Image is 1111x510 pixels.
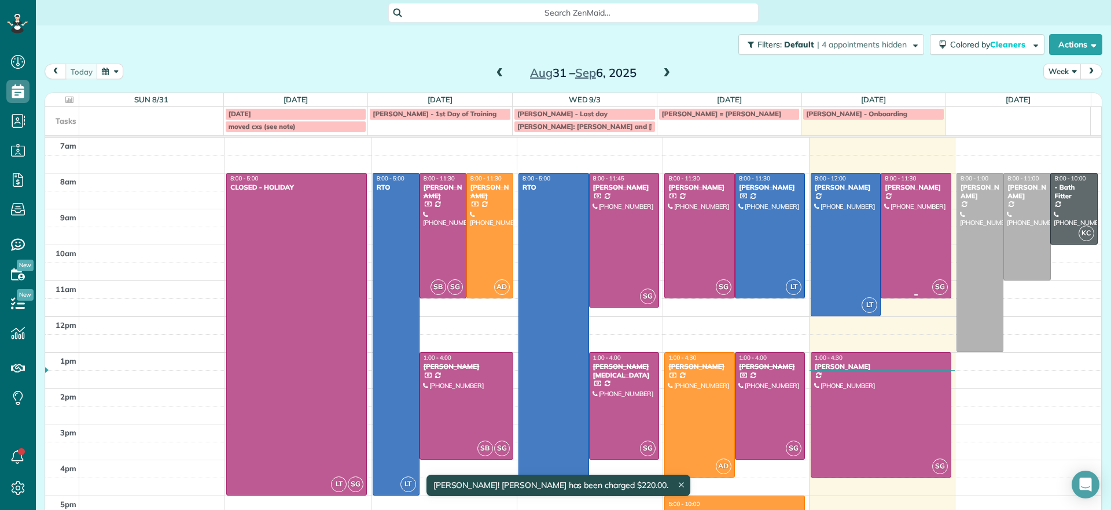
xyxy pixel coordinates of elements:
div: [PERSON_NAME] [668,183,731,191]
button: Week [1043,64,1081,79]
span: Default [784,39,815,50]
span: 8:00 - 5:00 [523,175,550,182]
span: 11am [56,284,76,294]
div: CLOSED - HOLIDAY [230,183,363,191]
span: 8:00 - 11:30 [424,175,455,182]
span: 3pm [60,428,76,437]
span: 8:00 - 11:00 [1007,175,1039,182]
span: LT [862,297,877,313]
span: AD [716,459,731,474]
button: Actions [1049,34,1102,55]
span: SG [932,279,948,295]
a: Filters: Default | 4 appointments hidden [733,34,924,55]
span: 2pm [60,392,76,401]
div: Open Intercom Messenger [1072,471,1099,498]
span: New [17,289,34,301]
span: Colored by [950,39,1029,50]
span: SG [640,441,656,456]
span: 12pm [56,320,76,330]
div: [PERSON_NAME] [593,183,656,191]
span: 1:00 - 4:30 [815,354,843,361]
div: [PERSON_NAME] [1007,183,1047,200]
div: [PERSON_NAME] [738,183,802,191]
span: 7am [60,141,76,150]
span: SB [431,279,446,295]
span: LT [786,279,801,295]
span: [PERSON_NAME] - Last day [517,109,608,118]
span: 8:00 - 11:30 [470,175,502,182]
span: 8:00 - 5:00 [230,175,258,182]
span: 8:00 - 11:30 [739,175,770,182]
span: 1pm [60,356,76,365]
span: 8am [60,177,76,186]
span: | 4 appointments hidden [817,39,907,50]
button: prev [45,64,67,79]
span: 9am [60,213,76,222]
div: [PERSON_NAME] [814,363,948,371]
span: 1:00 - 4:00 [593,354,621,361]
span: moved cxs (see note) [229,122,296,131]
span: [DATE] [229,109,251,118]
span: 5:00 - 10:00 [668,500,700,508]
span: SG [716,279,731,295]
span: 8:00 - 11:30 [885,175,916,182]
span: SG [447,279,463,295]
div: [PERSON_NAME][MEDICAL_DATA] [593,363,656,379]
div: [PERSON_NAME]! [PERSON_NAME] has been charged $220.00. [426,475,690,496]
span: LT [331,476,347,492]
span: Cleaners [990,39,1027,50]
span: Aug [530,65,553,80]
span: New [17,260,34,271]
a: [DATE] [717,95,742,104]
span: SG [348,476,363,492]
div: [PERSON_NAME] [423,183,463,200]
div: [PERSON_NAME] [423,363,510,371]
span: 8:00 - 12:00 [815,175,846,182]
span: 8:00 - 11:30 [668,175,700,182]
div: [PERSON_NAME] [470,183,510,200]
span: 8:00 - 1:00 [961,175,988,182]
span: Filters: [757,39,782,50]
div: [PERSON_NAME] [738,363,802,371]
span: [PERSON_NAME] = [PERSON_NAME] [662,109,782,118]
span: SG [786,441,801,456]
span: 5pm [60,500,76,509]
div: [PERSON_NAME] [960,183,1000,200]
a: [DATE] [861,95,886,104]
span: 1:00 - 4:30 [668,354,696,361]
span: SG [932,459,948,474]
span: [PERSON_NAME] - Onboarding [806,109,907,118]
span: LT [400,476,416,492]
button: Filters: Default | 4 appointments hidden [738,34,924,55]
span: SG [640,289,656,304]
span: Sep [575,65,596,80]
span: 10am [56,249,76,258]
button: Colored byCleaners [930,34,1044,55]
div: RTO [376,183,416,191]
div: [PERSON_NAME] [884,183,948,191]
a: [DATE] [284,95,308,104]
span: [PERSON_NAME] - 1st Day of Training [373,109,496,118]
h2: 31 – 6, 2025 [511,66,656,79]
span: 1:00 - 4:00 [739,354,767,361]
div: - Bath Fitter [1054,183,1094,200]
span: SG [494,441,510,456]
button: today [65,64,98,79]
div: [PERSON_NAME] [814,183,878,191]
a: Wed 9/3 [569,95,601,104]
span: SB [477,441,493,456]
a: [DATE] [1006,95,1031,104]
div: [PERSON_NAME] [668,363,731,371]
a: [DATE] [428,95,453,104]
span: 8:00 - 10:00 [1054,175,1086,182]
span: 8:00 - 5:00 [377,175,404,182]
span: [PERSON_NAME]: [PERSON_NAME] and [PERSON_NAME] [517,122,705,131]
span: 1:00 - 4:00 [424,354,451,361]
span: AD [494,279,510,295]
a: Sun 8/31 [134,95,168,104]
span: KC [1079,226,1094,241]
div: RTO [522,183,586,191]
span: 8:00 - 11:45 [593,175,624,182]
button: next [1080,64,1102,79]
span: 4pm [60,464,76,473]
